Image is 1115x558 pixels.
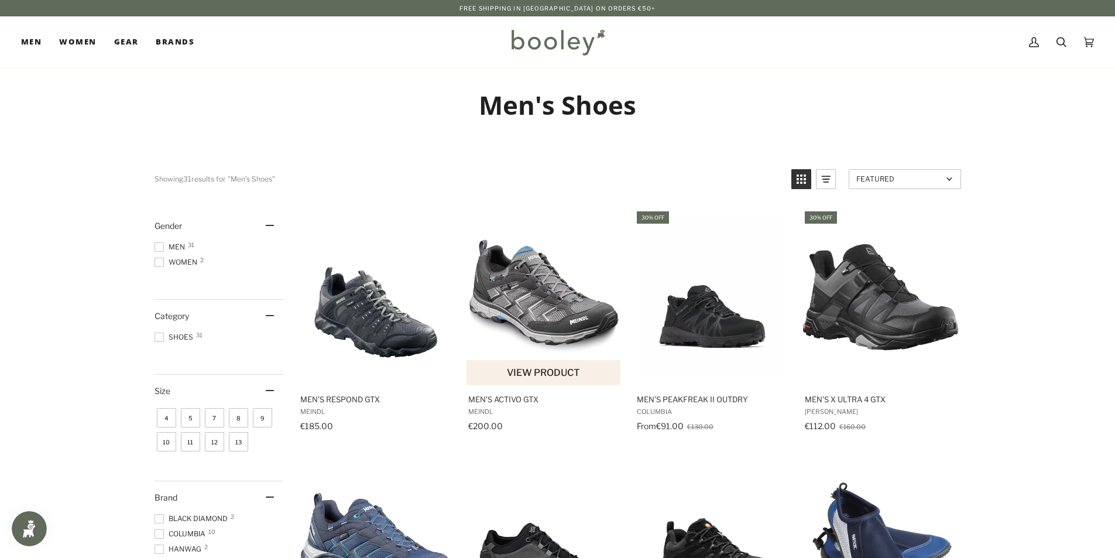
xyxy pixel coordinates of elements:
img: Booley [506,25,609,59]
span: €112.00 [805,421,836,431]
span: 2 [231,514,234,519]
span: Brand [155,492,177,502]
span: 2 [200,257,204,263]
img: Men's Activo GTX Anthrazit / Ozean - Booley Galway [466,220,622,375]
div: Showing results for "Men's Shoes" [155,169,783,189]
span: Men's Respond GTX [300,394,452,405]
span: Category [155,311,189,321]
span: €160.00 [839,423,866,431]
span: Columbia [637,408,788,416]
span: Size: 5 [181,408,200,427]
span: Women [155,257,201,268]
a: Men [21,16,50,68]
span: Size: 10 [157,432,176,451]
span: €200.00 [468,421,503,431]
a: Men's Activo GTX [466,210,622,435]
button: View product [466,360,620,385]
a: Gear [105,16,147,68]
b: 31 [183,174,191,183]
span: Size: 11 [181,432,200,451]
div: 30% off [805,211,837,224]
span: Meindl [468,408,620,416]
span: Men's Peakfreak II OutDry [637,394,788,405]
a: Sort options [849,169,961,189]
img: Men's Respond GTX Anthracite / Lemon - Booley Galway [299,220,454,375]
a: View list mode [816,169,836,189]
span: Size: 4 [157,408,176,427]
a: Men's Respond GTX [299,210,454,435]
span: Men's Activo GTX [468,394,620,405]
span: Hanwag [155,544,205,554]
span: Men [21,36,42,48]
span: Gear [114,36,139,48]
a: View grid mode [791,169,811,189]
a: Men's X Ultra 4 GTX [803,210,958,435]
span: Columbia [155,529,209,539]
img: Columbia Men's Peakfreak II OutDry Black/Shark - Booley Galway [635,220,790,375]
span: 2 [204,544,208,550]
span: Meindl [300,408,452,416]
span: 31 [188,242,194,248]
a: Men's Peakfreak II OutDry [635,210,790,435]
span: Size: 12 [205,432,224,451]
div: 30% off [637,211,669,224]
span: Black Diamond [155,514,231,524]
img: Salomon Men's X Ultra 4 GTX Magnet / Black / Monument - Booley Galway [803,220,958,375]
span: Size: 9 [253,408,272,427]
span: Brands [156,36,194,48]
span: Featured [856,174,942,183]
span: From [637,421,656,431]
span: Men [155,242,188,252]
span: €130.00 [687,423,713,431]
a: Brands [147,16,203,68]
span: Size: 7 [205,408,224,427]
span: 31 [196,332,203,338]
span: Size [155,386,170,396]
span: 10 [208,529,215,535]
span: Size: 13 [229,432,248,451]
span: [PERSON_NAME] [805,408,956,416]
span: Men's X Ultra 4 GTX [805,394,956,405]
span: €185.00 [300,421,333,431]
iframe: Button to open loyalty program pop-up [12,511,47,546]
p: Free Shipping in [GEOGRAPHIC_DATA] on Orders €50+ [459,4,656,13]
a: Women [50,16,105,68]
span: Gender [155,221,182,231]
span: Size: 8 [229,408,248,427]
span: €91.00 [656,421,684,431]
h1: Men's Shoes [155,89,961,121]
span: Women [59,36,96,48]
span: Shoes [155,332,197,343]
